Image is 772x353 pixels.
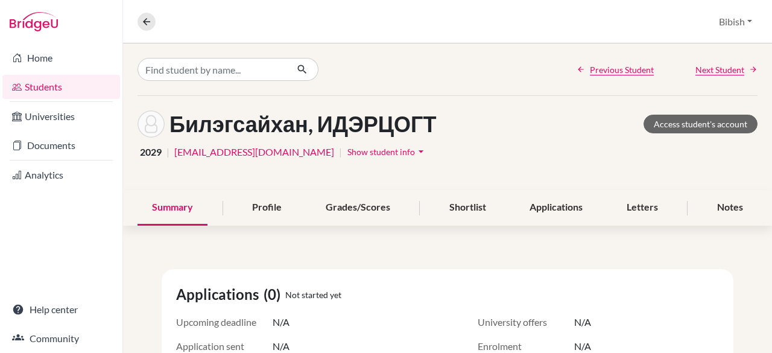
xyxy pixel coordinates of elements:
a: Previous Student [577,63,654,76]
a: Help center [2,297,120,322]
a: Access student's account [644,115,758,133]
span: | [339,145,342,159]
span: Upcoming deadline [176,315,273,329]
button: Bibish [713,10,758,33]
span: Show student info [347,147,415,157]
span: Previous Student [590,63,654,76]
a: Analytics [2,163,120,187]
button: Show student infoarrow_drop_down [347,142,428,161]
a: [EMAIL_ADDRESS][DOMAIN_NAME] [174,145,334,159]
a: Next Student [695,63,758,76]
span: N/A [273,315,289,329]
div: Applications [515,190,597,226]
input: Find student by name... [138,58,287,81]
i: arrow_drop_down [415,145,427,157]
span: (0) [264,284,285,305]
div: Summary [138,190,207,226]
a: Documents [2,133,120,157]
img: Bridge-U [10,12,58,31]
a: Home [2,46,120,70]
h1: Билэгсайхан, ИДЭРЦОГТ [169,111,437,137]
div: Profile [238,190,296,226]
span: Applications [176,284,264,305]
span: 2029 [140,145,162,159]
div: Letters [612,190,672,226]
div: Notes [703,190,758,226]
span: Next Student [695,63,744,76]
div: Grades/Scores [311,190,405,226]
a: Universities [2,104,120,129]
a: Students [2,75,120,99]
a: Community [2,326,120,351]
span: Not started yet [285,288,341,301]
div: Shortlist [435,190,501,226]
span: N/A [574,315,591,329]
span: | [166,145,169,159]
span: University offers [478,315,574,329]
img: ИДЭРЦОГТ Билэгсайхан's avatar [138,110,165,138]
